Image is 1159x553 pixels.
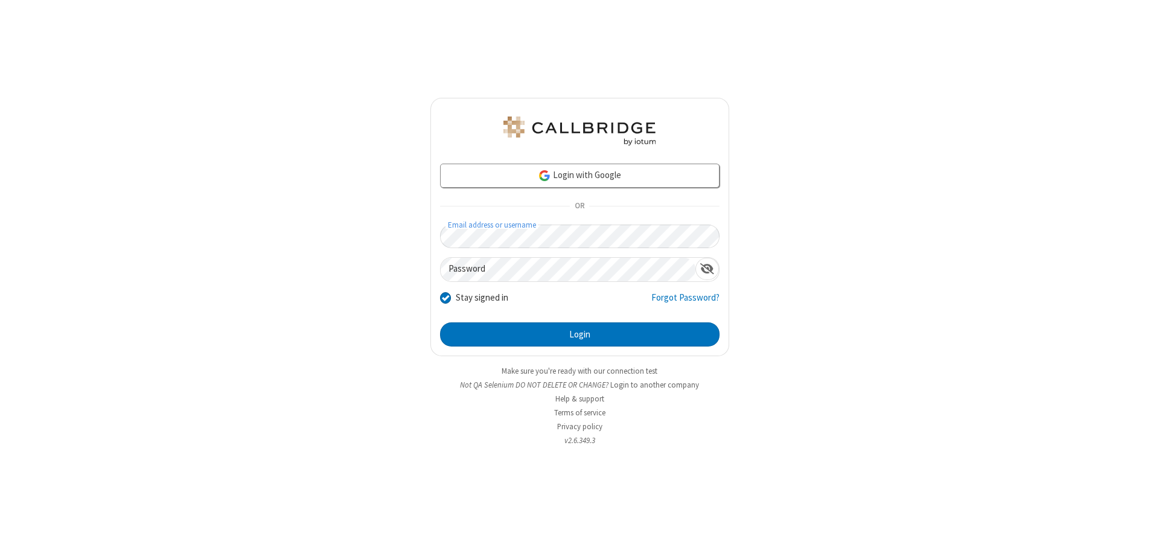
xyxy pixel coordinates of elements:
input: Email address or username [440,225,720,248]
a: Terms of service [554,408,605,418]
a: Login with Google [440,164,720,188]
a: Privacy policy [557,421,602,432]
li: Not QA Selenium DO NOT DELETE OR CHANGE? [430,379,729,391]
span: OR [570,198,589,215]
button: Login to another company [610,379,699,391]
div: Show password [695,258,719,280]
button: Login [440,322,720,347]
label: Stay signed in [456,291,508,305]
input: Password [441,258,695,281]
a: Make sure you're ready with our connection test [502,366,657,376]
li: v2.6.349.3 [430,435,729,446]
a: Forgot Password? [651,291,720,314]
img: google-icon.png [538,169,551,182]
a: Help & support [555,394,604,404]
img: QA Selenium DO NOT DELETE OR CHANGE [501,117,658,145]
